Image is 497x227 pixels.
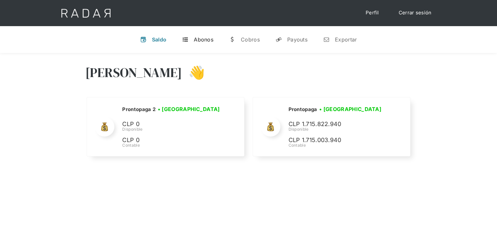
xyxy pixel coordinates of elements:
h3: • [GEOGRAPHIC_DATA] [158,105,220,113]
p: CLP 1.715.003.940 [288,136,386,145]
div: y [275,36,282,43]
div: Saldo [152,36,167,43]
a: Cerrar sesión [392,7,438,19]
div: Disponible [122,126,222,132]
div: Contable [122,142,222,148]
h3: 👋 [182,64,205,81]
h3: • [GEOGRAPHIC_DATA] [319,105,381,113]
p: CLP 1.715.822.940 [288,120,386,129]
div: w [229,36,236,43]
div: Disponible [288,126,386,132]
a: Perfil [359,7,386,19]
div: Contable [288,142,386,148]
div: t [182,36,189,43]
div: Cobros [241,36,260,43]
div: n [323,36,330,43]
h2: Prontopaga [288,106,317,113]
div: Exportar [335,36,357,43]
div: v [140,36,147,43]
p: CLP 0 [122,120,220,129]
p: CLP 0 [122,136,220,145]
h3: [PERSON_NAME] [85,64,182,81]
div: Payouts [287,36,307,43]
h2: Prontopaga 2 [122,106,156,113]
div: Abonos [194,36,213,43]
